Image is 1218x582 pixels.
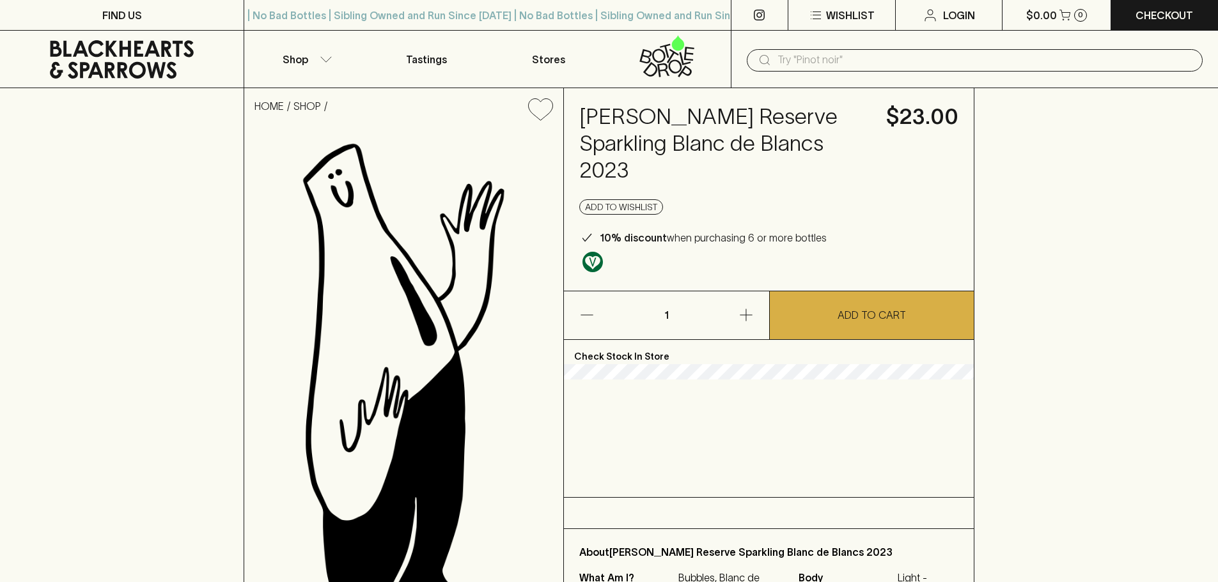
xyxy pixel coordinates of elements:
p: $0.00 [1026,8,1057,23]
p: Login [943,8,975,23]
p: Checkout [1136,8,1193,23]
input: Try "Pinot noir" [777,50,1192,70]
p: Stores [532,52,565,67]
button: Add to wishlist [523,93,558,126]
a: HOME [254,100,284,112]
p: when purchasing 6 or more bottles [600,230,827,245]
p: 1 [651,291,682,339]
p: Check Stock In Store [564,340,974,364]
img: Vegan [582,252,603,272]
a: Tastings [366,31,487,88]
p: ADD TO CART [838,307,906,323]
button: Shop [244,31,366,88]
a: Stores [488,31,609,88]
p: Shop [283,52,308,67]
p: Tastings [406,52,447,67]
p: About [PERSON_NAME] Reserve Sparkling Blanc de Blancs 2023 [579,544,958,560]
button: Add to wishlist [579,199,663,215]
h4: [PERSON_NAME] Reserve Sparkling Blanc de Blancs 2023 [579,103,871,184]
p: Wishlist [826,8,875,23]
button: ADD TO CART [770,291,974,339]
b: 10% discount [600,232,667,243]
p: 0 [1078,11,1083,19]
h4: $23.00 [886,103,958,130]
a: SHOP [293,100,321,112]
p: FIND US [102,8,142,23]
a: Made without the use of any animal products. [579,249,606,275]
